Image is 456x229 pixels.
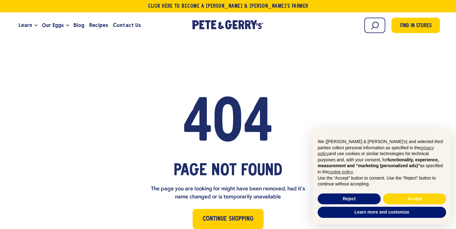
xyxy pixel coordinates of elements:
[400,22,432,30] span: Find in Stores
[151,185,305,201] p: The page you are looking for might have been removed, had it’s name changed or is temporarily una...
[364,18,385,33] input: Search
[16,17,35,34] a: Learn
[318,139,446,175] p: We ([PERSON_NAME] & [PERSON_NAME]'s) and selected third parties collect personal information as s...
[391,18,440,33] a: Find in Stores
[40,17,66,34] a: Our Eggs
[193,209,264,229] a: Continue shopping
[70,94,386,156] h2: 404
[111,17,143,34] a: Contact Us
[73,21,84,29] span: Blog
[151,162,305,180] h1: page not found
[328,169,353,174] a: cookie policy
[35,24,38,27] button: Open the dropdown menu for Learn
[19,21,32,29] span: Learn
[383,193,446,205] button: Accept
[71,17,87,34] a: Blog
[318,175,446,187] p: Use the “Accept” button to consent. Use the “Reject” button to continue without accepting.
[113,21,140,29] span: Contact Us
[89,21,108,29] span: Recipes
[308,124,456,229] div: Notice
[66,24,69,27] button: Open the dropdown menu for Our Eggs
[42,21,64,29] span: Our Eggs
[87,17,111,34] a: Recipes
[318,207,446,218] button: Learn more and customize
[318,193,381,205] button: Reject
